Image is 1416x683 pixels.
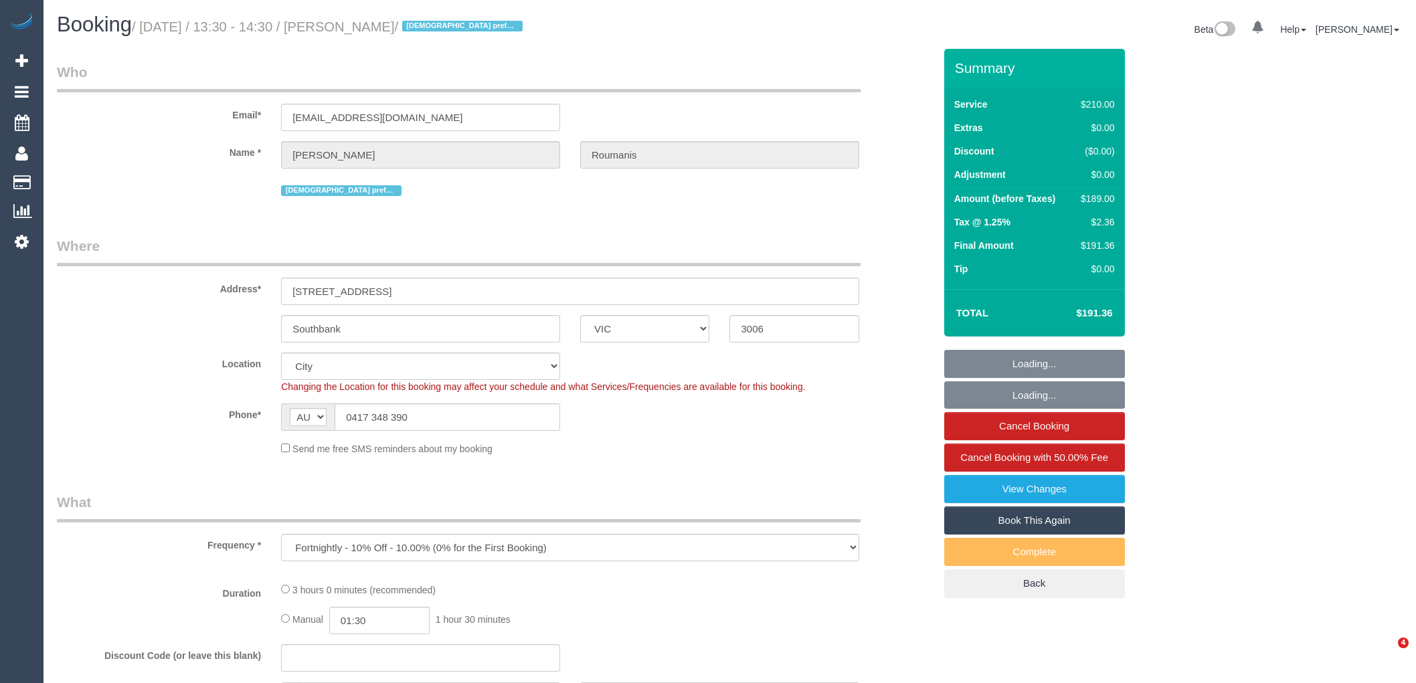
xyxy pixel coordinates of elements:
[1075,121,1114,134] div: $0.00
[729,315,859,343] input: Post Code*
[57,13,132,36] span: Booking
[47,534,271,552] label: Frequency *
[1075,192,1114,205] div: $189.00
[1316,24,1399,35] a: [PERSON_NAME]
[395,19,527,34] span: /
[57,62,861,92] legend: Who
[944,444,1125,472] a: Cancel Booking with 50.00% Fee
[132,19,527,34] small: / [DATE] / 13:30 - 14:30 / [PERSON_NAME]
[1075,262,1114,276] div: $0.00
[57,492,861,522] legend: What
[8,13,35,32] img: Automaid Logo
[954,121,983,134] label: Extras
[402,21,523,31] span: [DEMOGRAPHIC_DATA] preferred
[47,403,271,421] label: Phone*
[47,278,271,296] label: Address*
[281,185,402,196] span: [DEMOGRAPHIC_DATA] preferred
[954,239,1014,252] label: Final Amount
[292,585,436,595] span: 3 hours 0 minutes (recommended)
[1075,168,1114,181] div: $0.00
[1075,98,1114,111] div: $210.00
[47,141,271,159] label: Name *
[281,381,805,392] span: Changing the Location for this booking may affect your schedule and what Services/Frequencies are...
[955,60,1118,76] h3: Summary
[1036,308,1112,319] h4: $191.36
[57,236,861,266] legend: Where
[944,569,1125,597] a: Back
[1280,24,1306,35] a: Help
[1398,638,1409,648] span: 4
[954,262,968,276] label: Tip
[1213,21,1235,39] img: New interface
[580,141,859,169] input: Last Name*
[1194,24,1236,35] a: Beta
[954,192,1055,205] label: Amount (before Taxes)
[1370,638,1403,670] iframe: Intercom live chat
[47,104,271,122] label: Email*
[292,444,493,454] span: Send me free SMS reminders about my booking
[954,144,994,158] label: Discount
[944,412,1125,440] a: Cancel Booking
[944,506,1125,534] a: Book This Again
[1075,239,1114,252] div: $191.36
[944,475,1125,503] a: View Changes
[1075,144,1114,158] div: ($0.00)
[292,614,323,625] span: Manual
[281,141,560,169] input: First Name*
[335,403,560,431] input: Phone*
[47,644,271,662] label: Discount Code (or leave this blank)
[956,307,989,318] strong: Total
[1075,215,1114,229] div: $2.36
[960,452,1108,463] span: Cancel Booking with 50.00% Fee
[436,614,511,625] span: 1 hour 30 minutes
[281,315,560,343] input: Suburb*
[47,353,271,371] label: Location
[954,215,1010,229] label: Tax @ 1.25%
[954,168,1006,181] label: Adjustment
[47,582,271,600] label: Duration
[954,98,988,111] label: Service
[281,104,560,131] input: Email*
